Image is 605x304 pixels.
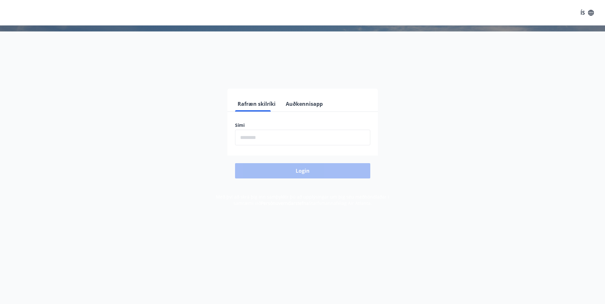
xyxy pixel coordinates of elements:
h1: Félagavefur, Starfsmannafélag Air Atlanta [81,38,525,62]
span: Með því að skrá þig inn samþykkir þú að upplýsingar um þig séu meðhöndlaðar í samræmi við Starfsm... [216,194,389,206]
label: Sími [235,122,370,128]
span: Vinsamlegast skráðu þig inn með rafrænum skilríkjum eða Auðkennisappi. [203,68,403,76]
a: Persónuverndarstefna [261,200,309,206]
button: Rafræn skilríki [235,96,278,112]
button: ÍS [577,7,597,18]
button: Auðkennisapp [283,96,325,112]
